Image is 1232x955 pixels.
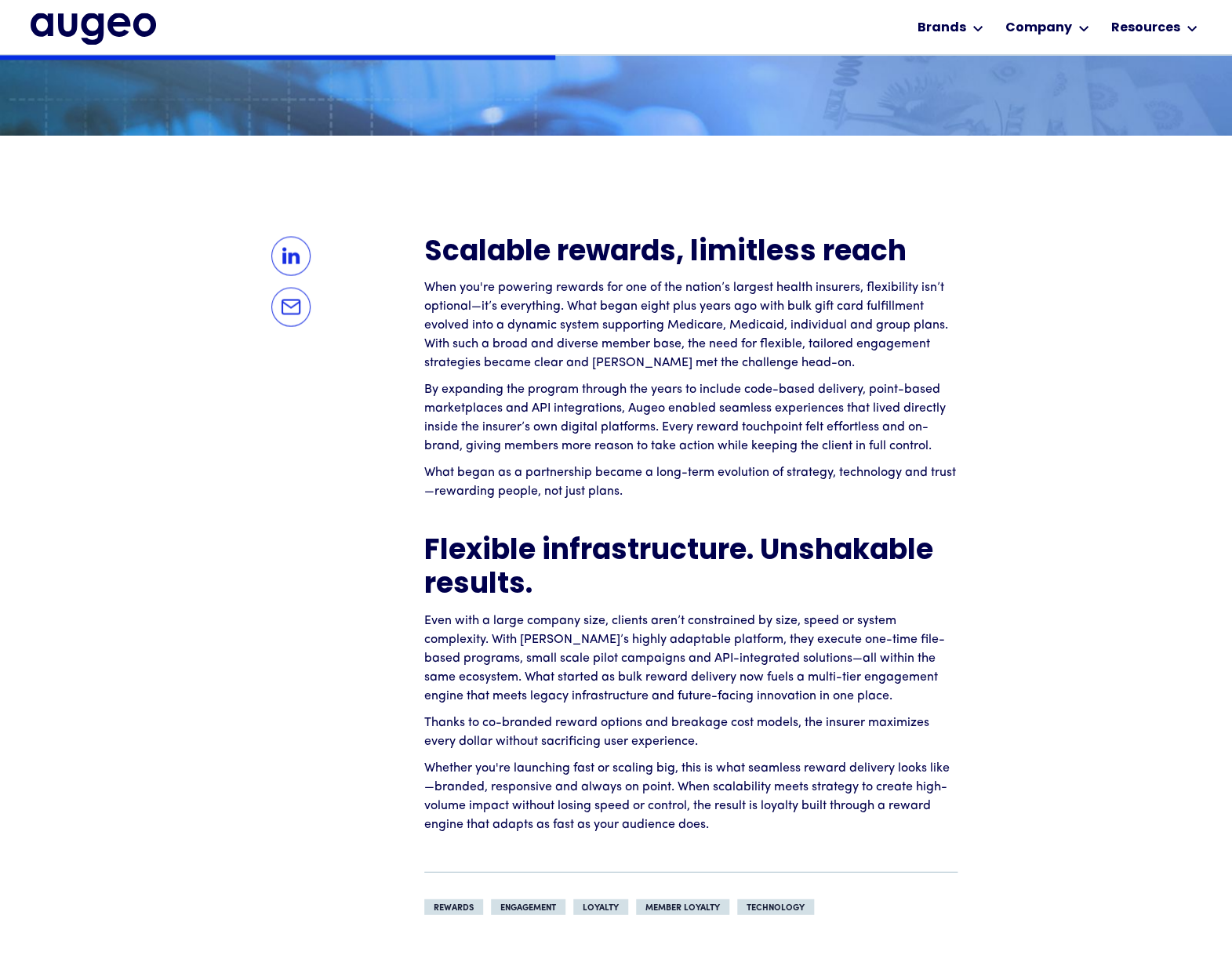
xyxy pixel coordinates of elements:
[918,19,966,38] div: Brands
[424,508,958,527] p: ‍
[424,463,958,500] p: What began as a partnership became a long-term evolution of strategy, technology and trust—reward...
[434,902,474,913] div: Rewards
[645,902,720,913] div: Member Loyalty
[424,611,958,705] p: Even with a large company size, clients aren’t constrained by size, speed or system complexity. W...
[31,13,156,44] a: home
[424,379,958,455] p: By expanding the program through the years to include code-based delivery, point-based marketplac...
[424,537,933,599] strong: Flexible infrastructure. Unshakable results.
[424,238,907,267] strong: Scalable rewards, limitless reach
[1111,19,1180,38] div: Resources
[500,902,556,913] div: Engagement
[424,713,958,750] p: Thanks to co-branded reward options and breakage cost models, the insurer maximizes every dollar ...
[31,13,156,44] img: Augeo's full logo in midnight blue.
[1005,19,1072,38] div: Company
[424,758,958,833] p: Whether you're launching fast or scaling big, this is what seamless reward delivery looks like—br...
[583,902,619,913] div: Loyalty
[424,278,958,372] p: When you're powering rewards for one of the nation’s largest health insurers, flexibility isn’t o...
[747,902,805,913] div: Technology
